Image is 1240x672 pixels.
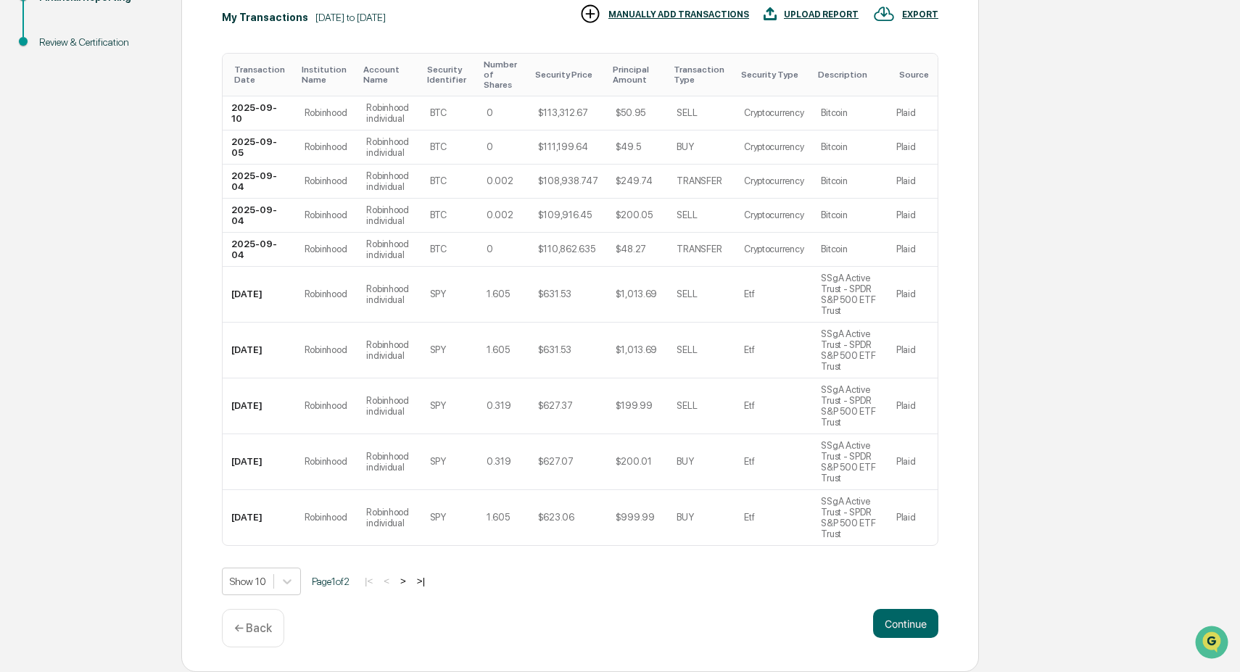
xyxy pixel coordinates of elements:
p: ← Back [234,621,272,635]
div: Toggle SortBy [613,65,663,85]
div: BTC [430,175,447,186]
div: $200.01 [616,456,652,467]
span: Preclearance [29,183,94,197]
div: Cryptocurrency [744,107,803,118]
div: My Transactions [222,12,308,23]
div: TRANSFER [677,244,722,254]
div: BTC [430,244,447,254]
td: Plaid [888,323,938,378]
div: $249.74 [616,175,653,186]
div: BUY [677,512,693,523]
button: Start new chat [247,115,264,133]
div: SSgA Active Trust - SPDR S&P 500 ETF Trust [821,496,879,539]
div: $113,312.67 [538,107,588,118]
div: 0.319 [487,400,511,411]
div: SPY [430,289,446,299]
iframe: Open customer support [1194,624,1233,663]
td: 2025-09-04 [223,165,296,199]
span: Page 1 of 2 [312,576,350,587]
td: Plaid [888,267,938,323]
div: $108,938.747 [538,175,598,186]
div: Bitcoin [821,210,847,220]
div: $631.53 [538,344,571,355]
div: 1.605 [487,344,510,355]
div: Robinhood [305,344,347,355]
img: MANUALLY ADD TRANSACTIONS [579,3,601,25]
td: Robinhood individual [357,323,421,378]
div: 1.605 [487,512,510,523]
div: SSgA Active Trust - SPDR S&P 500 ETF Trust [821,384,879,428]
div: 1.605 [487,289,510,299]
td: Robinhood individual [357,165,421,199]
td: [DATE] [223,434,296,490]
td: 2025-09-05 [223,130,296,165]
div: 0.002 [487,175,513,186]
div: Review & Certification [39,35,158,50]
div: $49.5 [616,141,641,152]
div: $627.07 [538,456,574,467]
div: Etf [744,512,754,523]
div: Etf [744,456,754,467]
div: $631.53 [538,289,571,299]
div: BUY [677,141,693,152]
div: Robinhood [305,512,347,523]
div: 0 [487,244,493,254]
div: 0.002 [487,210,513,220]
div: $111,199.64 [538,141,588,152]
td: Robinhood individual [357,490,421,545]
div: Bitcoin [821,175,847,186]
td: Plaid [888,165,938,199]
div: SELL [677,107,697,118]
button: >| [413,575,429,587]
div: Toggle SortBy [899,70,932,80]
div: We're available if you need us! [49,125,183,137]
div: Toggle SortBy [234,65,290,85]
span: Data Lookup [29,210,91,225]
td: 2025-09-04 [223,199,296,233]
div: SELL [677,344,697,355]
div: Toggle SortBy [302,65,352,85]
div: Toggle SortBy [427,65,472,85]
div: $110,862.635 [538,244,595,254]
div: SPY [430,456,446,467]
div: 0.319 [487,456,511,467]
a: 🔎Data Lookup [9,204,97,231]
td: Plaid [888,233,938,267]
div: $1,013.69 [616,289,658,299]
div: BTC [430,107,447,118]
div: Toggle SortBy [363,65,415,85]
img: 1746055101610-c473b297-6a78-478c-a979-82029cc54cd1 [15,111,41,137]
div: SPY [430,400,446,411]
td: Robinhood individual [357,96,421,130]
div: $1,013.69 [616,344,658,355]
div: Etf [744,289,754,299]
td: Plaid [888,199,938,233]
div: Cryptocurrency [744,141,803,152]
div: $623.06 [538,512,574,523]
div: Start new chat [49,111,238,125]
td: Robinhood individual [357,434,421,490]
a: 🖐️Preclearance [9,177,99,203]
td: Robinhood individual [357,199,421,233]
div: Robinhood [305,175,347,186]
td: Robinhood individual [357,130,421,165]
img: UPLOAD REPORT [764,3,777,25]
div: BTC [430,141,447,152]
td: Plaid [888,96,938,130]
div: Cryptocurrency [744,210,803,220]
div: $109,916.45 [538,210,592,220]
td: [DATE] [223,490,296,545]
div: Robinhood [305,141,347,152]
div: $50.95 [616,107,645,118]
div: Robinhood [305,210,347,220]
div: Bitcoin [821,244,847,254]
div: Robinhood [305,456,347,467]
td: Plaid [888,130,938,165]
div: UPLOAD REPORT [784,9,859,20]
div: $48.27 [616,244,646,254]
td: Robinhood individual [357,233,421,267]
div: Robinhood [305,244,347,254]
div: Toggle SortBy [818,70,882,80]
div: MANUALLY ADD TRANSACTIONS [608,9,749,20]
